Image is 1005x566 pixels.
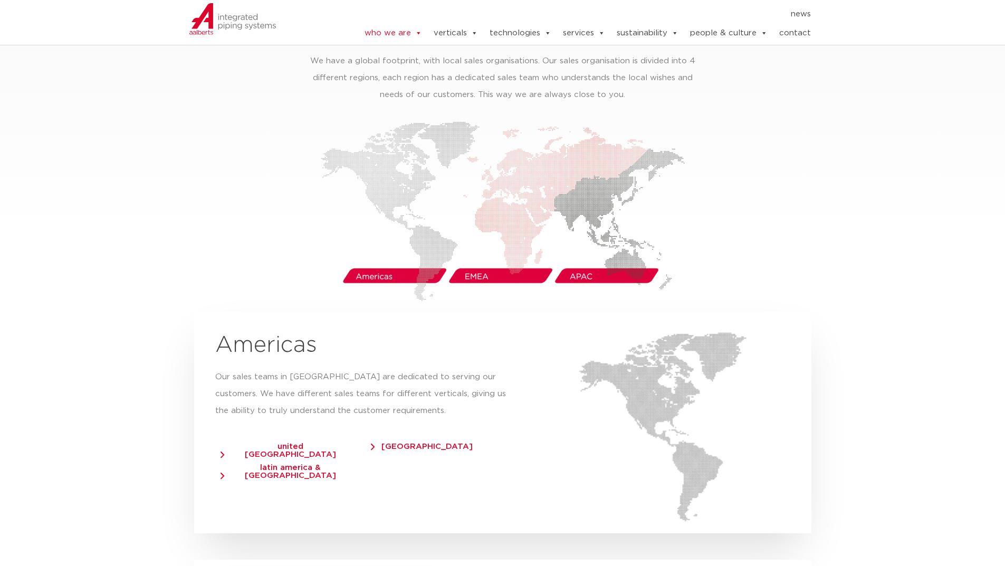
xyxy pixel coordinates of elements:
a: sustainability [617,23,678,44]
a: verticals [434,23,478,44]
a: people & culture [690,23,768,44]
a: services [563,23,605,44]
a: united [GEOGRAPHIC_DATA] [221,437,366,458]
h2: Americas [215,333,517,358]
a: [GEOGRAPHIC_DATA] [371,437,489,450]
p: Our sales teams in [GEOGRAPHIC_DATA] are dedicated to serving our customers. We have different sa... [215,369,517,419]
a: news [791,6,811,23]
span: latin america & [GEOGRAPHIC_DATA] [221,464,350,479]
a: who we are [365,23,422,44]
p: We have a global footprint, with local sales organisations. Our sales organisation is divided int... [302,53,703,103]
a: technologies [490,23,551,44]
span: united [GEOGRAPHIC_DATA] [221,443,350,458]
span: [GEOGRAPHIC_DATA] [371,443,473,450]
a: latin america & [GEOGRAPHIC_DATA] [221,458,366,479]
nav: Menu [332,6,811,23]
a: contact [779,23,811,44]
